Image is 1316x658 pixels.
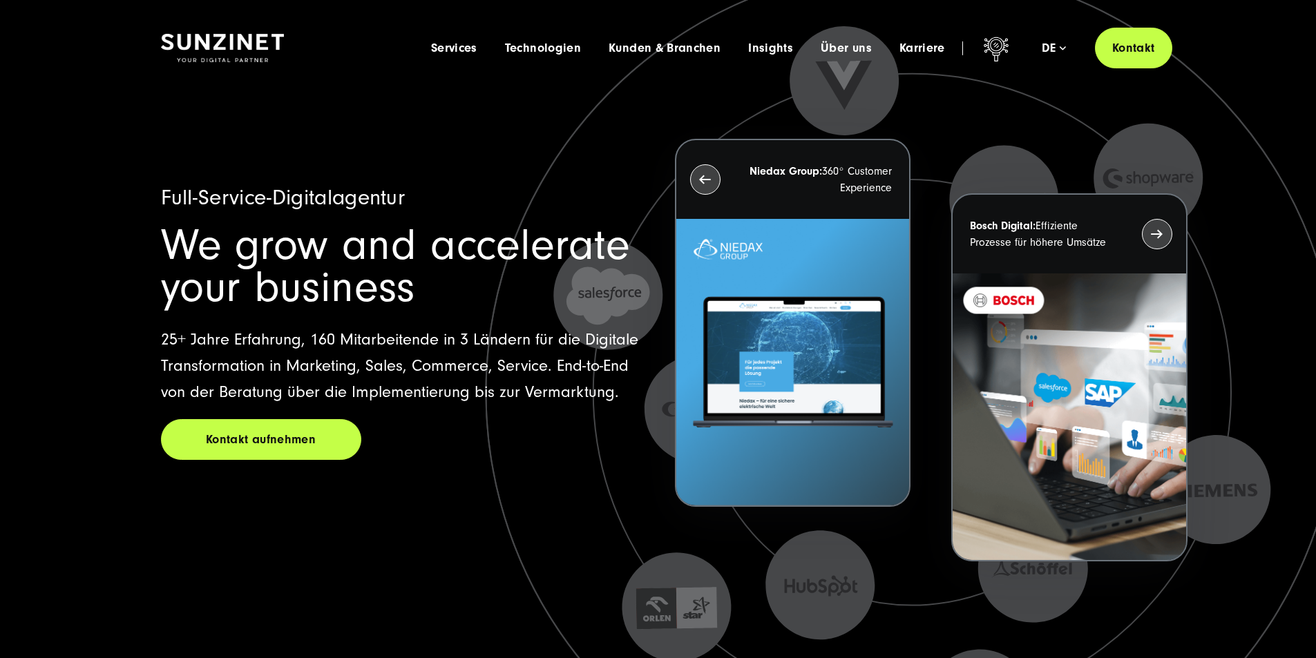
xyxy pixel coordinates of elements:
[951,193,1187,561] button: Bosch Digital:Effiziente Prozesse für höhere Umsätze BOSCH - Kundeprojekt - Digital Transformatio...
[675,139,910,507] button: Niedax Group:360° Customer Experience Letztes Projekt von Niedax. Ein Laptop auf dem die Niedax W...
[953,273,1185,560] img: BOSCH - Kundeprojekt - Digital Transformation Agentur SUNZINET
[1095,28,1172,68] a: Kontakt
[748,41,793,55] a: Insights
[970,220,1036,232] strong: Bosch Digital:
[161,220,630,312] span: We grow and accelerate your business
[899,41,945,55] a: Karriere
[970,217,1116,251] p: Effiziente Prozesse für höhere Umsätze
[609,41,721,55] a: Kunden & Branchen
[431,41,477,55] a: Services
[505,41,581,55] a: Technologien
[1042,41,1066,55] div: de
[745,163,892,196] p: 360° Customer Experience
[161,34,284,63] img: SUNZINET Full Service Digital Agentur
[161,419,361,460] a: Kontakt aufnehmen
[821,41,872,55] a: Über uns
[161,185,406,210] span: Full-Service-Digitalagentur
[750,165,822,177] strong: Niedax Group:
[676,219,909,505] img: Letztes Projekt von Niedax. Ein Laptop auf dem die Niedax Website geöffnet ist, auf blauem Hinter...
[161,327,642,405] p: 25+ Jahre Erfahrung, 160 Mitarbeitende in 3 Ländern für die Digitale Transformation in Marketing,...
